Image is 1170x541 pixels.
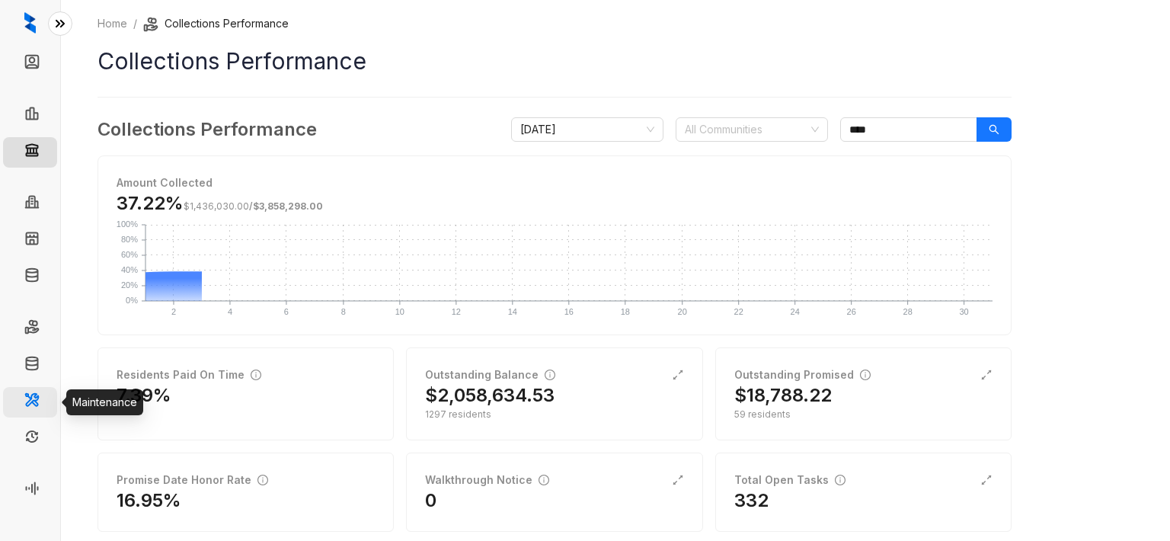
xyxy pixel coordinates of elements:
li: Leasing [3,101,57,131]
div: 59 residents [734,408,993,421]
text: 4 [228,307,232,316]
h1: Collections Performance [97,44,1012,78]
text: 40% [121,265,138,274]
li: Move Outs [3,351,57,381]
div: 1297 residents [425,408,683,421]
div: Total Open Tasks [734,472,846,488]
text: 60% [121,250,138,259]
h2: 0 [425,488,436,513]
text: 8 [341,307,346,316]
h2: $18,788.22 [734,383,832,408]
img: logo [24,12,36,34]
div: Outstanding Balance [425,367,555,383]
li: Rent Collections [3,314,57,344]
text: 24 [791,307,800,316]
strong: Amount Collected [117,176,213,189]
span: expand-alt [980,474,993,486]
h2: $2,058,634.53 [425,383,555,408]
text: 0% [126,296,138,305]
text: 16 [564,307,574,316]
span: info-circle [860,370,871,380]
span: expand-alt [980,369,993,381]
span: $1,436,030.00 [184,200,249,212]
div: Outstanding Promised [734,367,871,383]
li: Leads [3,49,57,79]
span: info-circle [835,475,846,485]
div: Promise Date Honor Rate [117,472,268,488]
text: 28 [903,307,913,316]
div: Walkthrough Notice [425,472,549,488]
span: expand-alt [672,474,684,486]
span: info-circle [257,475,268,485]
span: info-circle [251,370,261,380]
span: / [184,200,323,212]
li: Knowledge [3,262,57,293]
text: 100% [117,219,138,229]
li: Communities [3,189,57,219]
span: info-circle [539,475,549,485]
li: / [133,15,137,32]
text: 20 [678,307,687,316]
text: 6 [284,307,289,316]
h2: 7.39% [117,383,171,408]
h2: 332 [734,488,769,513]
li: Units [3,226,57,256]
text: 2 [171,307,176,316]
span: October 2025 [520,118,654,141]
a: Home [94,15,130,32]
text: 26 [847,307,856,316]
span: expand-alt [672,369,684,381]
li: Renewals [3,424,57,454]
span: search [989,124,999,135]
text: 18 [621,307,630,316]
text: 22 [734,307,743,316]
text: 12 [452,307,461,316]
h3: Collections Performance [97,116,317,143]
li: Collections [3,137,57,168]
li: Maintenance [3,387,57,418]
div: Residents Paid On Time [117,367,261,383]
text: 80% [121,235,138,244]
text: 30 [960,307,969,316]
span: $3,858,298.00 [253,200,323,212]
text: 14 [508,307,517,316]
span: info-circle [545,370,555,380]
text: 20% [121,280,138,290]
text: 10 [395,307,404,316]
h3: 37.22% [117,191,323,216]
h2: 16.95% [117,488,181,513]
li: Collections Performance [143,15,289,32]
li: Voice AI [3,475,57,506]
